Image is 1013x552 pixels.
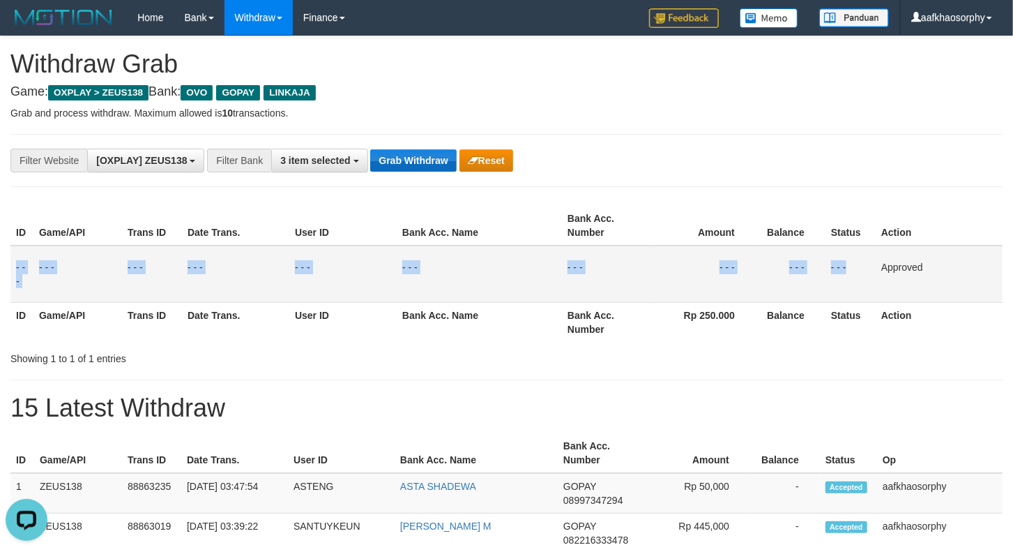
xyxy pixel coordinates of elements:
th: User ID [289,206,397,246]
th: Date Trans. [182,302,289,342]
button: Open LiveChat chat widget [6,6,47,47]
th: Bank Acc. Name [397,302,562,342]
th: Status [820,433,877,473]
th: Date Trans. [182,206,289,246]
th: ID [10,433,34,473]
td: - - - [562,246,650,303]
span: GOPAY [563,481,596,492]
td: - - - [122,246,182,303]
td: - - - [33,246,122,303]
th: Game/API [33,302,122,342]
th: Game/API [34,433,122,473]
th: Bank Acc. Number [558,433,646,473]
th: Date Trans. [181,433,288,473]
td: - - - [650,246,756,303]
th: Trans ID [122,433,181,473]
td: 1 [10,473,34,514]
th: Game/API [33,206,122,246]
p: Grab and process withdraw. Maximum allowed is transactions. [10,106,1003,120]
th: Bank Acc. Number [562,302,650,342]
th: Status [825,302,876,342]
td: - [750,473,820,514]
th: Bank Acc. Number [562,206,650,246]
td: Rp 50,000 [646,473,750,514]
img: Button%20Memo.svg [740,8,798,28]
th: Amount [646,433,750,473]
button: Reset [459,149,513,172]
img: Feedback.jpg [649,8,719,28]
th: Amount [650,206,756,246]
th: Balance [756,206,825,246]
img: panduan.png [819,8,889,27]
span: Copy 08997347294 to clipboard [563,495,623,506]
th: Op [877,433,1003,473]
th: ID [10,302,33,342]
th: Balance [756,302,825,342]
a: [PERSON_NAME] M [400,521,492,532]
span: 3 item selected [280,155,350,166]
h4: Game: Bank: [10,85,1003,99]
span: OXPLAY > ZEUS138 [48,85,148,100]
span: Copy 082216333478 to clipboard [563,535,628,546]
td: 88863235 [122,473,181,514]
span: GOPAY [216,85,260,100]
th: Action [876,302,1003,342]
h1: Withdraw Grab [10,50,1003,78]
td: ASTENG [288,473,395,514]
td: aafkhaosorphy [877,473,1003,514]
td: - - - [289,246,397,303]
button: [OXPLAY] ZEUS138 [87,149,204,172]
td: - - - [825,246,876,303]
th: Balance [750,433,820,473]
div: Showing 1 to 1 of 1 entries [10,346,411,366]
td: [DATE] 03:47:54 [181,473,288,514]
div: Filter Bank [207,149,271,172]
th: Trans ID [122,302,182,342]
th: Action [876,206,1003,246]
th: ID [10,206,33,246]
td: - - - [10,246,33,303]
th: User ID [289,302,397,342]
td: - - - [397,246,562,303]
span: Accepted [825,482,867,493]
button: 3 item selected [271,149,367,172]
th: Rp 250.000 [650,302,756,342]
span: [OXPLAY] ZEUS138 [96,155,187,166]
span: OVO [181,85,213,100]
th: Status [825,206,876,246]
td: - - - [182,246,289,303]
th: User ID [288,433,395,473]
h1: 15 Latest Withdraw [10,394,1003,422]
strong: 10 [222,107,233,119]
div: Filter Website [10,149,87,172]
th: Bank Acc. Name [397,206,562,246]
span: Accepted [825,521,867,533]
td: Approved [876,246,1003,303]
span: GOPAY [563,521,596,532]
td: ZEUS138 [34,473,122,514]
th: Trans ID [122,206,182,246]
span: LINKAJA [264,85,316,100]
img: MOTION_logo.png [10,7,116,28]
button: Grab Withdraw [370,149,456,172]
th: Bank Acc. Name [395,433,558,473]
td: - - - [756,246,825,303]
a: ASTA SHADEWA [400,481,476,492]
